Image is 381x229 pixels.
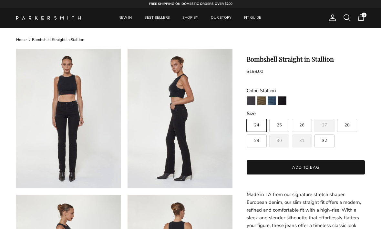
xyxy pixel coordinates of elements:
img: La Jolla [268,96,276,105]
label: Sold out [269,134,289,147]
a: La Jolla [267,96,276,107]
h1: Bombshell Straight in Stallion [247,55,365,63]
div: Primary [96,8,283,28]
span: 30 [277,139,282,143]
span: 31 [299,139,304,143]
strong: FREE SHIPPING ON DOMESTIC ORDERS OVER $200 [149,2,232,6]
span: 25 [277,123,282,127]
img: Parker Smith [16,16,81,20]
a: Stallion [278,96,287,107]
a: FIT GUIDE [238,8,267,28]
span: 26 [299,123,304,127]
label: Sold out [314,119,335,132]
a: BEST SELLERS [139,8,176,28]
span: 1 [362,13,366,17]
span: 27 [322,123,327,127]
img: Army [257,96,266,105]
label: Sold out [292,134,312,147]
a: SHOP BY [177,8,204,28]
a: Point Break [247,96,256,107]
a: OUR STORY [205,8,237,28]
nav: Breadcrumbs [16,37,365,42]
span: 32 [322,139,327,143]
a: 1 [357,14,365,22]
span: 28 [345,123,350,127]
a: Home [16,37,26,42]
legend: Size [247,110,256,117]
img: Stallion [278,96,286,105]
img: Point Break [247,96,255,105]
div: Color: Stallion [247,87,365,95]
span: $198.00 [247,68,263,75]
span: 29 [254,139,259,143]
a: Bombshell Straight in Stallion [32,37,84,42]
span: 24 [254,123,259,127]
a: Army [257,96,266,107]
button: Add to bag [247,160,365,174]
a: Account [326,14,336,22]
a: NEW IN [113,8,138,28]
